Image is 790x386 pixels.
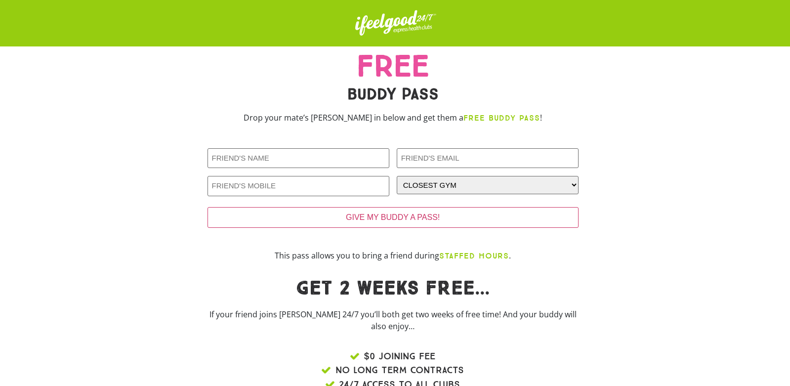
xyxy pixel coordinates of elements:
[463,113,540,123] strong: FREE BUDDY PASS
[208,279,579,299] h1: Get 2 weeks FREE...
[439,251,509,260] b: STAFFED HOURS
[361,349,435,364] span: $0 JOINING FEE
[333,363,464,378] span: NO LONG TERM CONTRACTS
[208,250,579,262] p: This pass allows you to bring a friend during .
[208,176,389,196] input: FRIEND'S MOBILE
[397,148,579,169] input: FRIEND'S EMAIL
[208,86,579,102] h2: BUDDY PASS
[208,112,579,124] p: Drop your mate’s [PERSON_NAME] in below and get them a !
[208,148,389,169] input: FRIEND'S NAME
[208,51,579,81] h2: FREE
[208,207,579,228] input: GIVE MY BUDDY A PASS!
[208,308,579,332] p: If your friend joins [PERSON_NAME] 24/7 you’ll both get two weeks of free time! And your buddy wi...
